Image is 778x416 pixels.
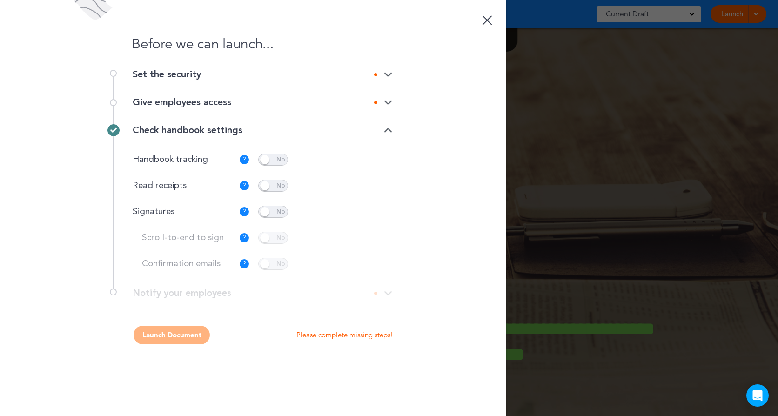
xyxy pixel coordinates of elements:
p: Handbook tracking [133,155,233,164]
div: ? [240,207,249,216]
div: Open Intercom Messenger [746,384,769,407]
div: ? [240,233,249,242]
img: arrow-down@2x.png [384,72,392,78]
img: arrow-down@2x.png [384,100,392,106]
div: ? [240,259,249,268]
img: arrow-down@2x.png [384,127,392,134]
div: ? [240,181,249,190]
div: Check handbook settings [133,126,392,135]
h1: Before we can launch... [113,37,392,51]
div: Give employees access [133,98,392,107]
p: Read receipts [133,181,233,190]
div: ? [240,155,249,164]
div: Set the security [133,70,392,79]
p: Signatures [133,208,233,216]
p: Please complete missing steps! [296,330,392,340]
